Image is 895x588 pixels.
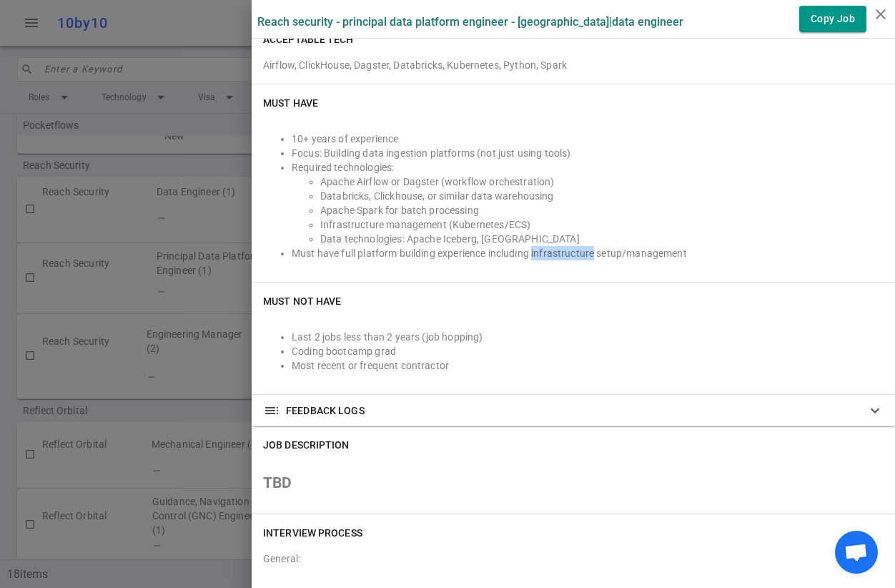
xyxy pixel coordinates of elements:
h2: TBD [263,476,884,490]
div: Airflow, ClickHouse, Dagster, Databricks, Kubernetes, Python, Spark [263,52,884,72]
h6: Must Have [263,96,318,110]
li: Infrastructure management (Kubernetes/ECS) [320,217,884,232]
li: Data technologies: Apache Iceberg, [GEOGRAPHIC_DATA] [320,232,884,246]
span: expand_more [866,402,884,419]
label: Reach Security - Principal Data Platform Engineer - [GEOGRAPHIC_DATA] | Data Engineer [257,15,683,29]
li: Focus: Building data ingestion platforms (not just using tools) [292,146,884,160]
li: Coding bootcamp grad [292,344,884,358]
i: close [872,6,889,23]
span: toc [263,402,280,419]
li: Databricks, Clickhouse, or similar data warehousing [320,189,884,203]
div: Open chat [835,531,878,574]
h6: ACCEPTABLE TECH [263,32,354,46]
li: Last 2 jobs less than 2 years (job hopping) [292,330,884,344]
li: 10+ years of experience [292,132,884,146]
h6: INTERVIEW PROCESS [263,526,362,540]
li: Most recent or frequent contractor [292,358,884,373]
div: FEEDBACK LOGS [252,395,895,426]
li: Must have full platform building experience including infrastructure setup/management [292,246,884,260]
li: Apache Spark for batch processing [320,203,884,217]
button: Copy Job [799,6,866,32]
li: Required technologies: [292,160,884,175]
li: Apache Airflow or Dagster (workflow orchestration) [320,175,884,189]
h6: JOB DESCRIPTION [263,438,350,452]
span: FEEDBACK LOGS [286,403,365,418]
h6: Must NOT Have [263,294,341,308]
